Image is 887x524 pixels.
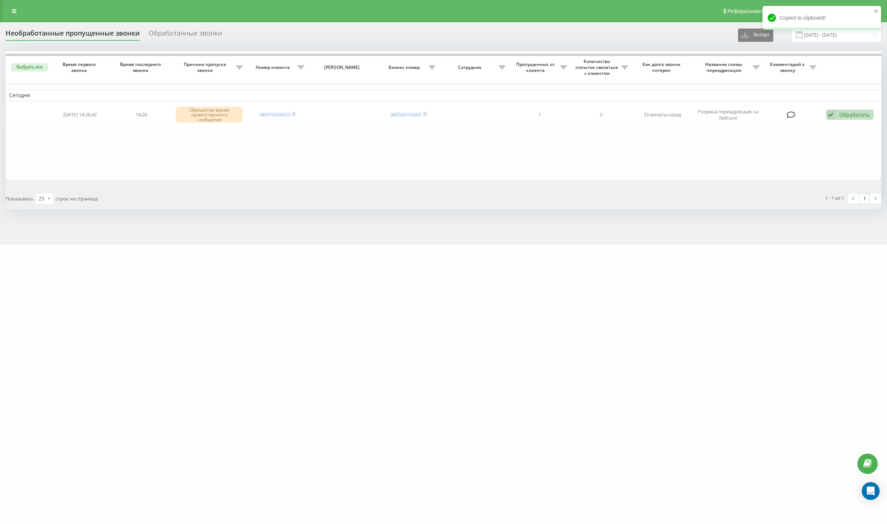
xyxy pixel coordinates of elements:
[11,63,48,72] button: Выбрать все
[767,62,810,73] span: Комментарий к звонку
[39,195,44,202] div: 25
[56,62,104,73] span: Время первого звонка
[574,59,621,76] span: Количество попыток связаться с клиентом
[825,194,844,202] div: 1 - 1 из 1
[149,29,222,41] div: Обработанные звонки
[259,111,290,118] a: 380970456620
[250,64,297,70] span: Номер клиента
[49,103,110,127] td: [DATE] 14:26:42
[697,62,753,73] span: Название схемы переадресации
[693,103,763,127] td: Розумна переадресація на Nethunt
[874,8,879,15] button: close
[382,64,429,70] span: Бизнес номер
[632,103,693,127] td: 23 минуты назад
[443,64,499,70] span: Сотрудник
[6,90,881,101] td: Сегодня
[315,64,371,70] span: [PERSON_NAME]
[509,103,570,127] td: 1
[6,29,140,41] div: Необработанные пропущенные звонки
[6,195,33,202] span: Показывать
[638,62,687,73] span: Как долго звонок потерян
[763,6,881,30] div: Copied to clipboard!
[117,62,166,73] span: Время последнего звонка
[390,111,421,118] a: 380506750650
[859,193,870,204] a: 1
[56,195,98,202] span: строк на странице
[111,103,172,127] td: 14:26
[571,103,632,127] td: 0
[513,62,560,73] span: Пропущенных от клиента
[862,482,880,500] div: Open Intercom Messenger
[727,8,788,14] span: Реферальная программа
[839,111,870,118] div: Обработать
[738,29,773,42] button: Экспорт
[176,107,243,123] div: Сброшен во время приветственного сообщения
[176,62,236,73] span: Причина пропуска звонка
